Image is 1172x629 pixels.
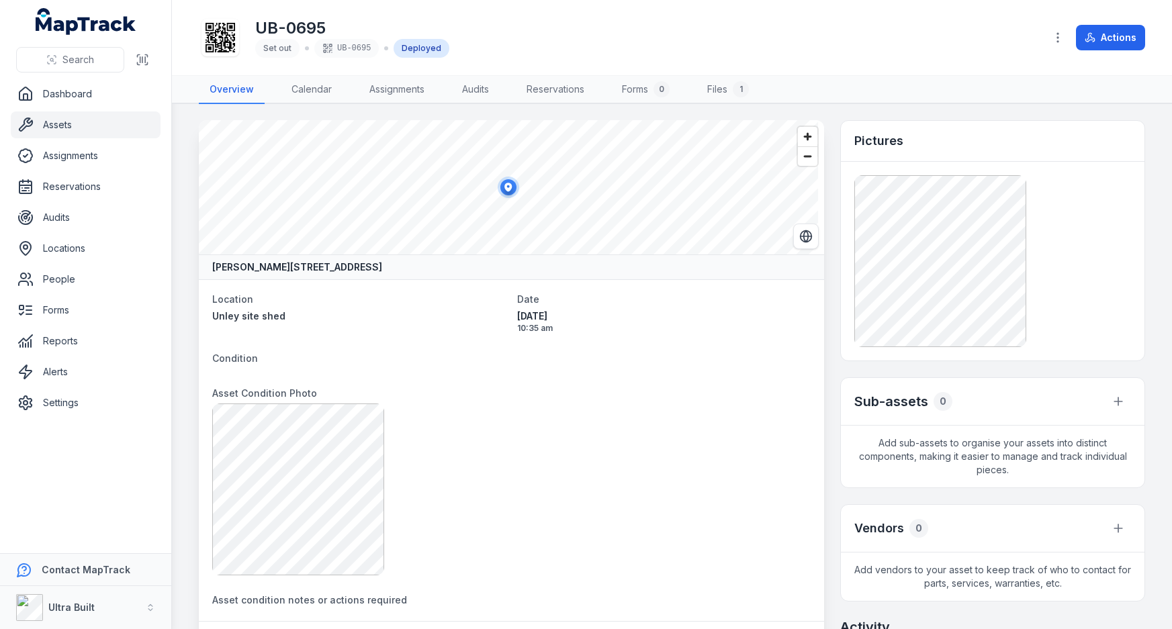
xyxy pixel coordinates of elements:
[281,76,343,104] a: Calendar
[516,76,595,104] a: Reservations
[517,309,811,334] time: 08/09/2025, 10:35:51 am
[212,352,258,364] span: Condition
[314,39,379,58] div: UB-0695
[11,204,161,231] a: Audits
[854,392,928,411] h2: Sub-assets
[255,17,449,39] h1: UB-0695
[11,389,161,416] a: Settings
[11,297,161,324] a: Forms
[517,309,811,323] span: [DATE]
[199,120,818,254] canvas: Map
[1076,25,1145,50] button: Actions
[11,142,161,169] a: Assignments
[212,310,285,322] span: Unley site shed
[11,328,161,354] a: Reports
[212,260,382,274] strong: [PERSON_NAME][STREET_ADDRESS]
[451,76,500,104] a: Audits
[733,81,749,97] div: 1
[909,519,928,538] div: 0
[48,601,95,613] strong: Ultra Built
[199,76,265,104] a: Overview
[854,519,904,538] h3: Vendors
[793,224,819,249] button: Switch to Satellite View
[11,358,161,385] a: Alerts
[359,76,435,104] a: Assignments
[394,39,449,58] div: Deployed
[841,552,1144,601] span: Add vendors to your asset to keep track of who to contact for parts, services, warranties, etc.
[36,8,136,35] a: MapTrack
[854,132,903,150] h3: Pictures
[696,76,760,104] a: Files1
[212,293,253,305] span: Location
[11,266,161,293] a: People
[798,146,817,166] button: Zoom out
[517,293,539,305] span: Date
[934,392,952,411] div: 0
[16,47,124,72] button: Search
[611,76,680,104] a: Forms0
[212,309,506,323] a: Unley site shed
[42,564,130,575] strong: Contact MapTrack
[11,235,161,262] a: Locations
[62,53,94,66] span: Search
[11,81,161,107] a: Dashboard
[653,81,670,97] div: 0
[11,173,161,200] a: Reservations
[11,111,161,138] a: Assets
[841,426,1144,487] span: Add sub-assets to organise your assets into distinct components, making it easier to manage and t...
[212,594,407,606] span: Asset condition notes or actions required
[212,387,317,399] span: Asset Condition Photo
[263,43,291,53] span: Set out
[798,127,817,146] button: Zoom in
[517,323,811,334] span: 10:35 am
